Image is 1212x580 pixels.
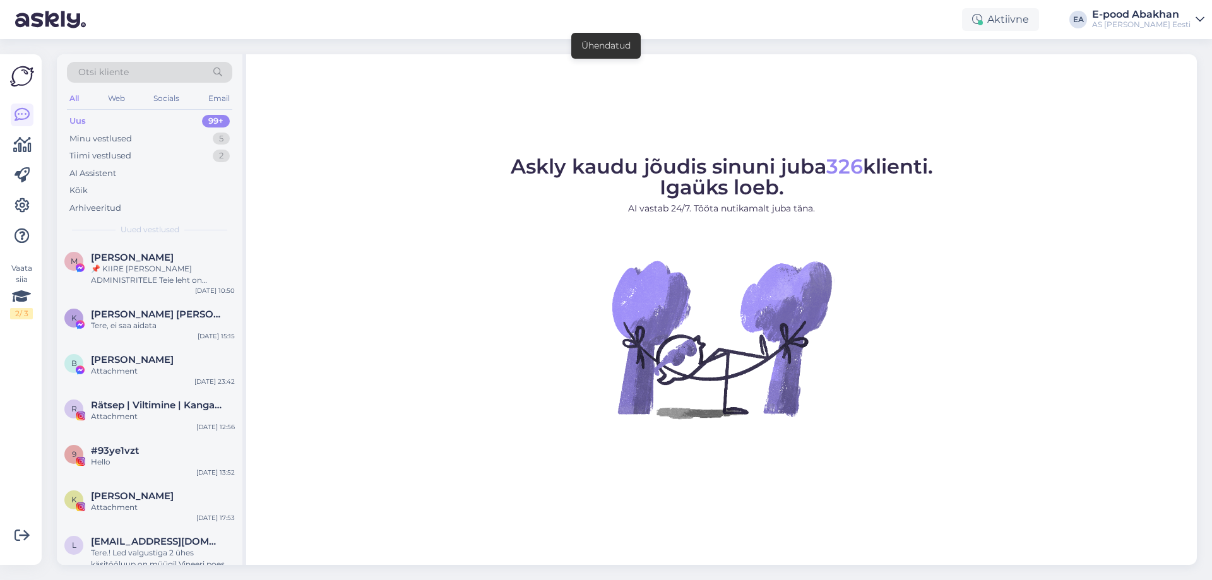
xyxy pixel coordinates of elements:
[69,150,131,162] div: Tiimi vestlused
[91,411,235,422] div: Attachment
[71,313,77,323] span: K
[202,115,230,127] div: 99+
[69,184,88,197] div: Kõik
[67,90,81,107] div: All
[962,8,1039,31] div: Aktiivne
[1092,9,1204,30] a: E-pood AbakhanAS [PERSON_NAME] Eesti
[198,331,235,341] div: [DATE] 15:15
[91,456,235,468] div: Hello
[10,263,33,319] div: Vaata siia
[71,404,77,413] span: R
[72,540,76,550] span: l
[1092,9,1191,20] div: E-pood Abakhan
[105,90,128,107] div: Web
[69,167,116,180] div: AI Assistent
[581,39,631,52] div: Ühendatud
[91,445,139,456] span: #93ye1vzt
[826,154,863,179] span: 326
[206,90,232,107] div: Email
[91,309,222,320] span: Karl Eik Rebane
[196,513,235,523] div: [DATE] 17:53
[69,115,86,127] div: Uus
[69,202,121,215] div: Arhiveeritud
[1092,20,1191,30] div: AS [PERSON_NAME] Eesti
[91,547,235,570] div: Tere.! Led valgustiga 2 ühes käsitööluup on müügil Vineeri poes või kus poes oleks see saadaval?
[10,308,33,319] div: 2 / 3
[511,202,933,215] p: AI vastab 24/7. Tööta nutikamalt juba täna.
[10,64,34,88] img: Askly Logo
[91,354,174,365] span: Виктор Стриков
[151,90,182,107] div: Socials
[71,495,77,504] span: K
[71,358,77,368] span: В
[608,225,835,453] img: No Chat active
[213,150,230,162] div: 2
[91,320,235,331] div: Tere, ei saa aidata
[91,502,235,513] div: Attachment
[71,256,78,266] span: M
[69,133,132,145] div: Minu vestlused
[72,449,76,459] span: 9
[91,252,174,263] span: Martin Eggers
[195,286,235,295] div: [DATE] 10:50
[196,422,235,432] div: [DATE] 12:56
[196,468,235,477] div: [DATE] 13:52
[1069,11,1087,28] div: EA
[213,133,230,145] div: 5
[91,263,235,286] div: 📌 KIIRE [PERSON_NAME] ADMINISTRITELE Teie leht on rikkunud Meta kogukonna juhiseid ja reklaamipol...
[121,224,179,235] span: Uued vestlused
[511,154,933,199] span: Askly kaudu jõudis sinuni juba klienti. Igaüks loeb.
[91,399,222,411] span: Rätsep | Viltimine | Kangastelgedel kudumine
[78,66,129,79] span: Otsi kliente
[91,536,222,547] span: llepp85@gmail.com
[91,490,174,502] span: Katrina Randma
[91,365,235,377] div: Attachment
[194,377,235,386] div: [DATE] 23:42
